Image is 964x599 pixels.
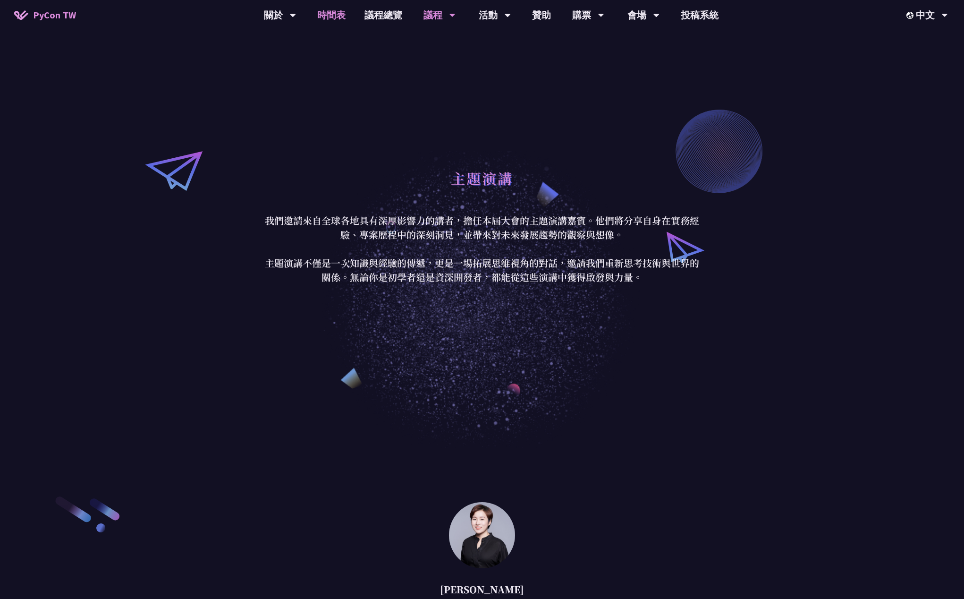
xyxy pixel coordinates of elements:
img: Locale Icon [906,12,916,19]
a: PyCon TW [5,3,85,27]
img: 林滿新 [449,502,515,568]
img: Home icon of PyCon TW 2025 [14,10,28,20]
span: PyCon TW [33,8,76,22]
h1: 主題演講 [451,164,513,192]
p: 我們邀請來自全球各地具有深厚影響力的講者，擔任本屆大會的主題演講嘉賓。他們將分享自身在實務經驗、專案歷程中的深刻洞見，並帶來對未來發展趨勢的觀察與想像。 主題演講不僅是一次知識與經驗的傳遞，更是... [262,214,702,284]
